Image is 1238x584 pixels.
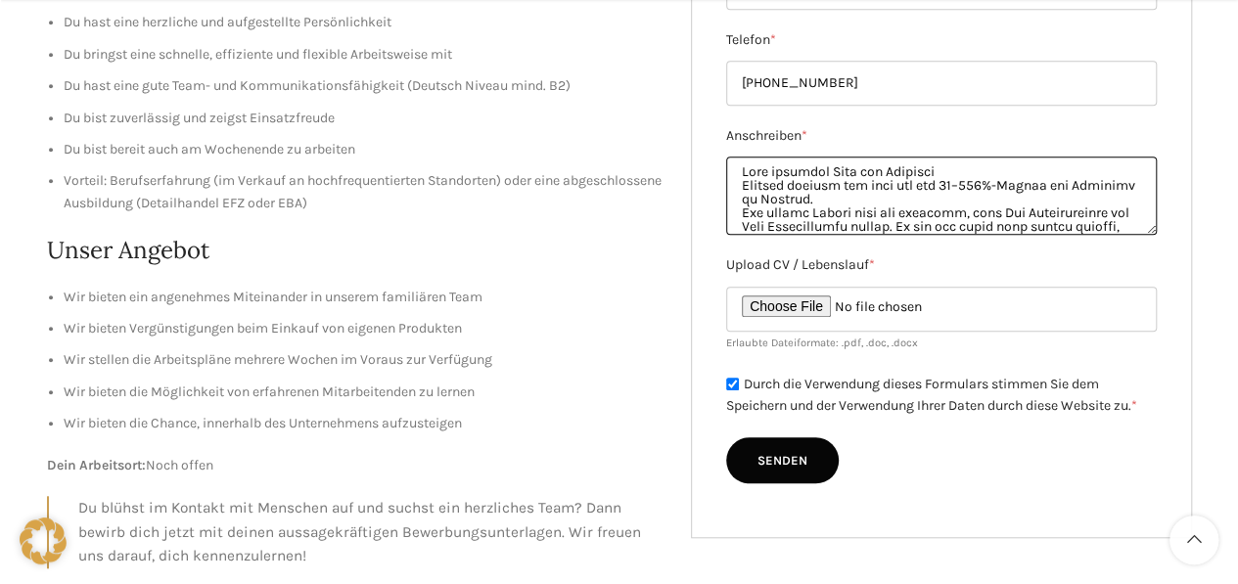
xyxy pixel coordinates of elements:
[726,337,918,349] small: Erlaubte Dateiformate: .pdf, .doc, .docx
[64,44,663,66] li: Du bringst eine schnelle, effiziente und flexible Arbeitsweise mit
[47,455,663,476] p: Noch offen
[47,457,146,473] strong: Dein Arbeitsort:
[64,349,663,371] li: Wir stellen die Arbeitspläne mehrere Wochen im Voraus zur Verfügung
[726,376,1137,415] label: Durch die Verwendung dieses Formulars stimmen Sie dem Speichern und der Verwendung Ihrer Daten du...
[64,413,663,434] li: Wir bieten die Chance, innerhalb des Unternehmens aufzusteigen
[64,318,663,339] li: Wir bieten Vergünstigungen beim Einkauf von eigenen Produkten
[64,108,663,129] li: Du bist zuverlässig und zeigst Einsatzfreude
[64,287,663,308] li: Wir bieten ein angenehmes Miteinander in unserem familiären Team
[47,234,663,267] h2: Unser Angebot
[64,139,663,160] li: Du bist bereit auch am Wochenende zu arbeiten
[64,170,663,214] li: Vorteil: Berufserfahrung (im Verkauf an hochfrequentierten Standorten) oder eine abgeschlossene A...
[726,125,1157,147] label: Anschreiben
[64,382,663,403] li: Wir bieten die Möglichkeit von erfahrenen Mitarbeitenden zu lernen
[726,254,1157,276] label: Upload CV / Lebenslauf
[78,496,663,568] p: Du blühst im Kontakt mit Menschen auf und suchst ein herzliches Team? Dann bewirb dich jetzt mit ...
[726,29,1157,51] label: Telefon
[64,12,663,33] li: Du hast eine herzliche und aufgestellte Persönlichkeit
[726,437,839,484] input: Senden
[64,75,663,97] li: Du hast eine gute Team- und Kommunikationsfähigkeit (Deutsch Niveau mind. B2)
[1169,516,1218,564] a: Scroll to top button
